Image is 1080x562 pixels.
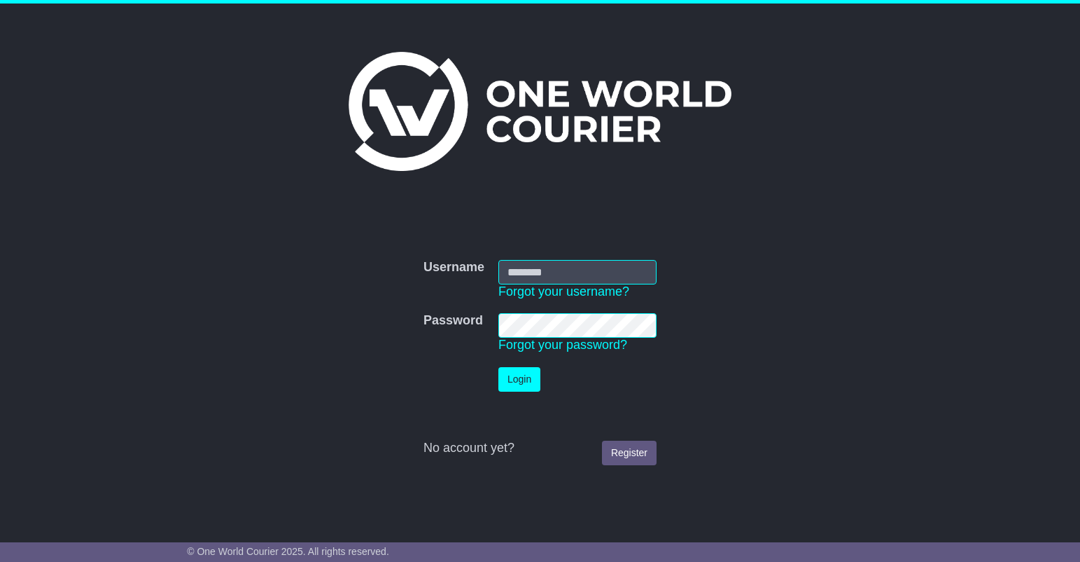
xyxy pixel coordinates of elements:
[602,441,657,465] a: Register
[498,338,627,352] a: Forgot your password?
[187,546,389,557] span: © One World Courier 2025. All rights reserved.
[498,285,629,299] a: Forgot your username?
[423,441,657,456] div: No account yet?
[423,260,484,275] label: Username
[423,313,483,329] label: Password
[498,367,540,392] button: Login
[349,52,731,171] img: One World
